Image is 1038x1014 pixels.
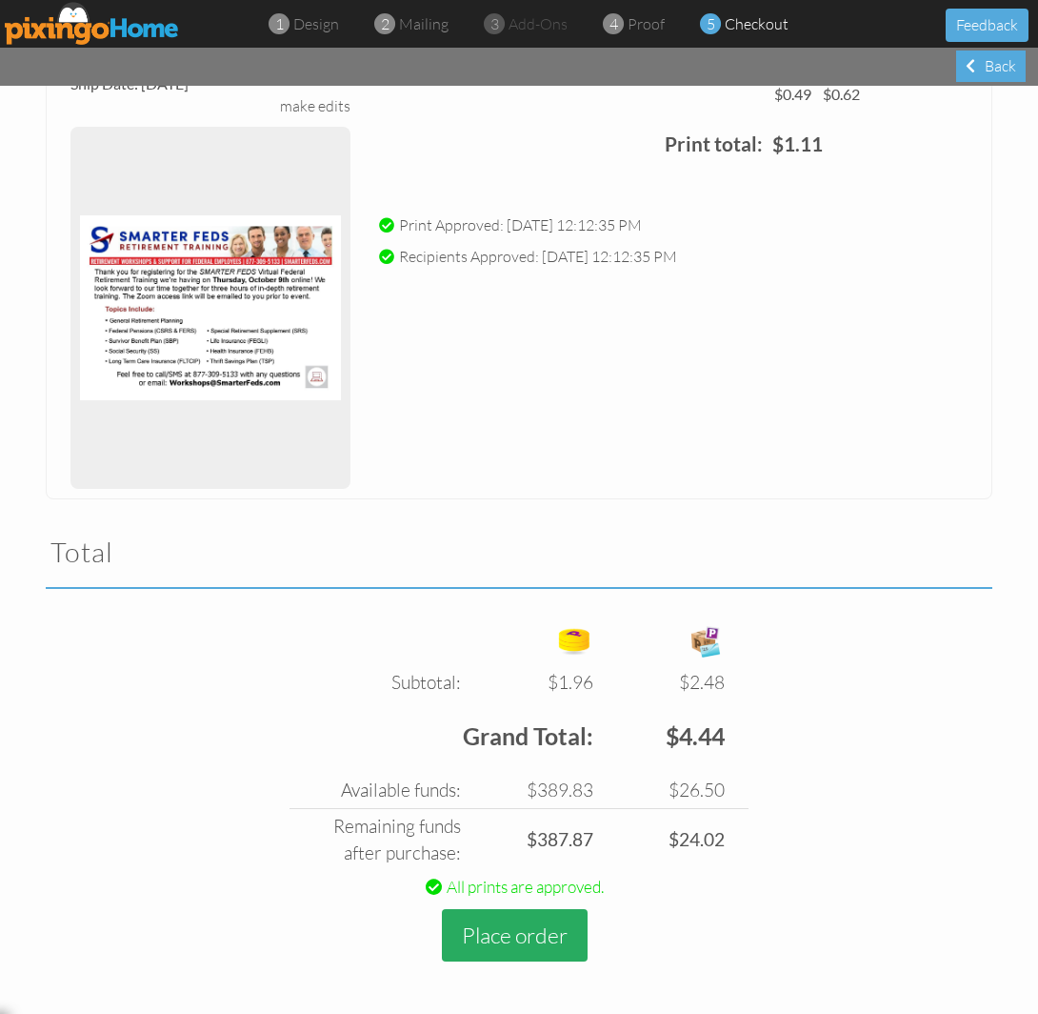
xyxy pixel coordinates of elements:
[294,814,461,840] div: Remaining funds
[379,111,768,177] td: Print total:
[598,773,729,809] td: $26.50
[466,665,598,700] td: $1.96
[669,828,725,850] strong: $24.02
[823,85,860,103] strong: $0.62
[725,14,788,33] span: checkout
[466,773,598,809] td: $389.83
[280,95,350,117] div: make edits
[509,14,568,33] span: add-ons
[399,214,642,234] span: Print Approved: [DATE] 12:12:35 PM
[275,13,284,35] span: 1
[50,537,500,568] h2: Total
[598,665,729,700] td: $2.48
[293,14,339,33] span: design
[772,132,823,155] strong: $1.11
[628,14,665,33] span: proof
[946,9,1028,42] button: Feedback
[707,13,715,35] span: 5
[289,773,466,809] td: Available funds:
[294,841,461,866] div: after purchase:
[774,85,811,103] strong: $0.49
[447,877,604,897] span: All prints are approved.
[527,828,593,850] strong: $387.87
[289,700,598,773] td: Grand Total:
[956,51,1026,82] div: Back
[598,700,729,773] td: $4.44
[289,665,466,700] td: Subtotal:
[555,622,593,660] img: points-icon.png
[80,136,341,479] img: 135260-1-1756816111121-37c5d333b7ec7cd3-qa.jpg
[687,622,725,660] img: expense-icon.png
[381,13,389,35] span: 2
[399,246,677,266] span: Recipients Approved: [DATE] 12:12:35 PM
[442,909,588,962] button: Place order
[399,14,449,33] span: mailing
[5,2,180,45] img: pixingo logo
[609,13,618,35] span: 4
